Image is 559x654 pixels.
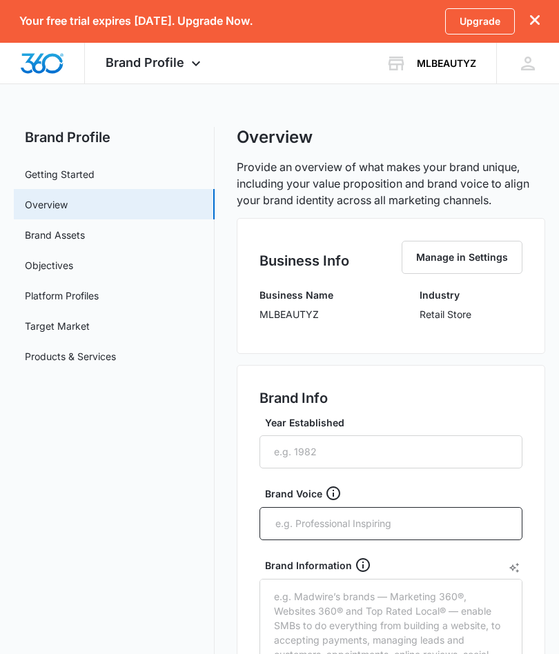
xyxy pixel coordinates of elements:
[14,101,262,144] h2: Your on-demand branding expert
[265,415,528,430] label: Year Established
[259,250,349,271] h2: Business Info
[402,241,522,274] button: Manage in Settings
[25,288,99,303] a: Platform Profiles
[259,307,333,321] p: MLBEAUTYZ
[259,288,333,302] h3: Business Name
[25,349,116,364] a: Products & Services
[25,167,95,181] a: Getting Started
[25,258,73,272] a: Objectives
[265,485,528,502] div: Brand Voice
[420,307,471,321] p: Retail Store
[106,55,184,70] span: Brand Profile
[247,9,272,34] a: Close modal
[25,319,90,333] a: Target Market
[445,8,515,34] a: Upgrade
[259,435,522,468] input: e.g. 1982
[14,127,215,148] h2: Brand Profile
[237,127,313,148] h1: Overview
[265,557,528,573] div: Brand Information
[259,388,328,408] h2: Brand Info
[85,43,225,83] div: Brand Profile
[19,14,253,28] p: Your free trial expires [DATE]. Upgrade Now.
[530,14,540,28] button: dismiss this dialog
[274,513,511,534] input: e.g. Professional Inspiring
[25,197,68,212] a: Overview
[25,228,85,242] a: Brand Assets
[14,156,262,202] p: Create a powerful brand value proposition and put your brand identity into words using our new AI...
[417,58,476,69] div: account name
[237,159,545,208] p: Provide an overview of what makes your brand unique, including your value proposition and brand v...
[176,230,248,255] a: Learn How
[420,288,471,302] h3: Industry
